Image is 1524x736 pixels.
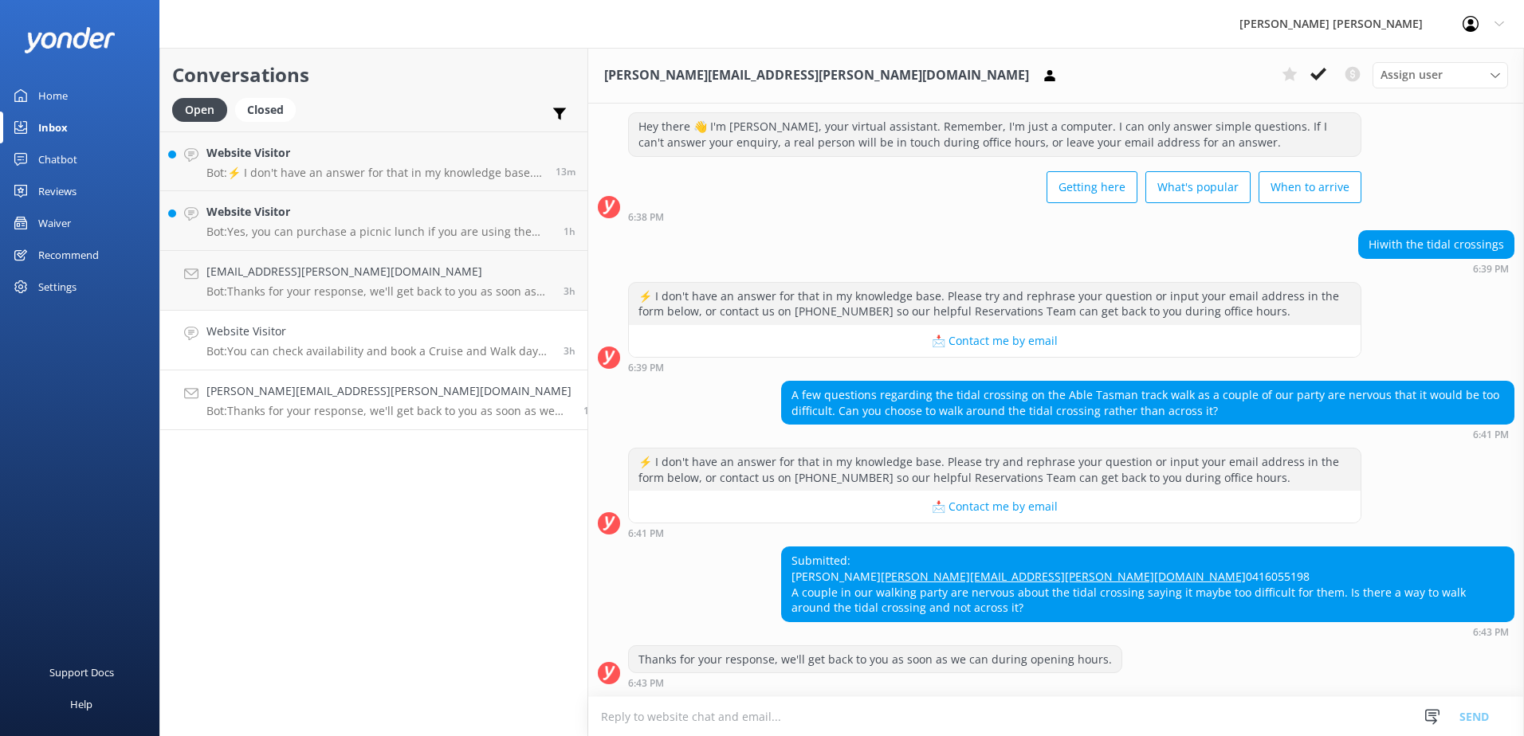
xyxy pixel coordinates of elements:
[564,225,575,238] span: Sep 19 2025 11:40am (UTC +12:00) Pacific/Auckland
[70,688,92,720] div: Help
[206,284,552,299] p: Bot: Thanks for your response, we'll get back to you as soon as we can during opening hours.
[38,271,77,303] div: Settings
[782,547,1514,621] div: Submitted: [PERSON_NAME] 0416055198 A couple in our walking party are nervous about the tidal cro...
[628,679,664,688] strong: 6:43 PM
[1259,171,1361,203] button: When to arrive
[629,491,1361,523] button: 📩 Contact me by email
[38,207,71,239] div: Waiver
[629,646,1121,673] div: Thanks for your response, we'll get back to you as soon as we can during opening hours.
[160,191,587,251] a: Website VisitorBot:Yes, you can purchase a picnic lunch if you are using the water taxi service. ...
[24,27,116,53] img: yonder-white-logo.png
[206,263,552,280] h4: [EMAIL_ADDRESS][PERSON_NAME][DOMAIN_NAME]
[564,284,575,298] span: Sep 19 2025 09:40am (UTC +12:00) Pacific/Auckland
[628,362,1361,373] div: Sep 18 2025 06:39pm (UTC +12:00) Pacific/Auckland
[49,656,114,688] div: Support Docs
[235,100,304,118] a: Closed
[206,166,544,180] p: Bot: ⚡ I don't have an answer for that in my knowledge base. Please try and rephrase your questio...
[781,626,1514,637] div: Sep 18 2025 06:43pm (UTC +12:00) Pacific/Auckland
[38,143,77,175] div: Chatbot
[629,448,1361,491] div: ⚡ I don't have an answer for that in my knowledge base. Please try and rephrase your question or ...
[206,144,544,162] h4: Website Visitor
[1473,264,1509,274] strong: 6:39 PM
[1373,62,1508,88] div: Assign User
[1358,263,1514,274] div: Sep 18 2025 06:39pm (UTC +12:00) Pacific/Auckland
[160,370,587,430] a: [PERSON_NAME][EMAIL_ADDRESS][PERSON_NAME][DOMAIN_NAME]Bot:Thanks for your response, we'll get bac...
[782,382,1514,424] div: A few questions regarding the tidal crossing on the Able Tasman track walk as a couple of our par...
[160,311,587,370] a: Website VisitorBot:You can check availability and book a Cruise and Walk day trip online at [URL]...
[556,165,575,178] span: Sep 19 2025 01:01pm (UTC +12:00) Pacific/Auckland
[206,344,552,358] p: Bot: You can check availability and book a Cruise and Walk day trip online at [URL][DOMAIN_NAME]....
[1381,66,1443,84] span: Assign user
[629,283,1361,325] div: ⚡ I don't have an answer for that in my knowledge base. Please try and rephrase your question or ...
[160,131,587,191] a: Website VisitorBot:⚡ I don't have an answer for that in my knowledge base. Please try and rephras...
[235,98,296,122] div: Closed
[628,213,664,222] strong: 6:38 PM
[781,429,1514,440] div: Sep 18 2025 06:41pm (UTC +12:00) Pacific/Auckland
[628,677,1122,688] div: Sep 18 2025 06:43pm (UTC +12:00) Pacific/Auckland
[206,382,571,400] h4: [PERSON_NAME][EMAIL_ADDRESS][PERSON_NAME][DOMAIN_NAME]
[1473,430,1509,440] strong: 6:41 PM
[604,65,1029,86] h3: [PERSON_NAME][EMAIL_ADDRESS][PERSON_NAME][DOMAIN_NAME]
[1145,171,1251,203] button: What's popular
[172,60,575,90] h2: Conversations
[38,239,99,271] div: Recommend
[38,175,77,207] div: Reviews
[160,251,587,311] a: [EMAIL_ADDRESS][PERSON_NAME][DOMAIN_NAME]Bot:Thanks for your response, we'll get back to you as s...
[628,529,664,538] strong: 6:41 PM
[38,112,68,143] div: Inbox
[206,225,552,239] p: Bot: Yes, you can purchase a picnic lunch if you are using the water taxi service. You need to or...
[583,404,601,417] span: Sep 18 2025 06:43pm (UTC +12:00) Pacific/Auckland
[38,80,68,112] div: Home
[628,211,1361,222] div: Sep 18 2025 06:38pm (UTC +12:00) Pacific/Auckland
[1359,231,1514,258] div: Hiwith the tidal crossings
[1047,171,1137,203] button: Getting here
[629,113,1361,155] div: Hey there 👋 I'm [PERSON_NAME], your virtual assistant. Remember, I'm just a computer. I can only ...
[628,527,1361,538] div: Sep 18 2025 06:41pm (UTC +12:00) Pacific/Auckland
[206,404,571,418] p: Bot: Thanks for your response, we'll get back to you as soon as we can during opening hours.
[881,569,1246,584] a: [PERSON_NAME][EMAIL_ADDRESS][PERSON_NAME][DOMAIN_NAME]
[628,363,664,373] strong: 6:39 PM
[172,100,235,118] a: Open
[206,203,552,221] h4: Website Visitor
[564,344,575,358] span: Sep 19 2025 09:15am (UTC +12:00) Pacific/Auckland
[1473,628,1509,637] strong: 6:43 PM
[629,325,1361,357] button: 📩 Contact me by email
[172,98,227,122] div: Open
[206,323,552,340] h4: Website Visitor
